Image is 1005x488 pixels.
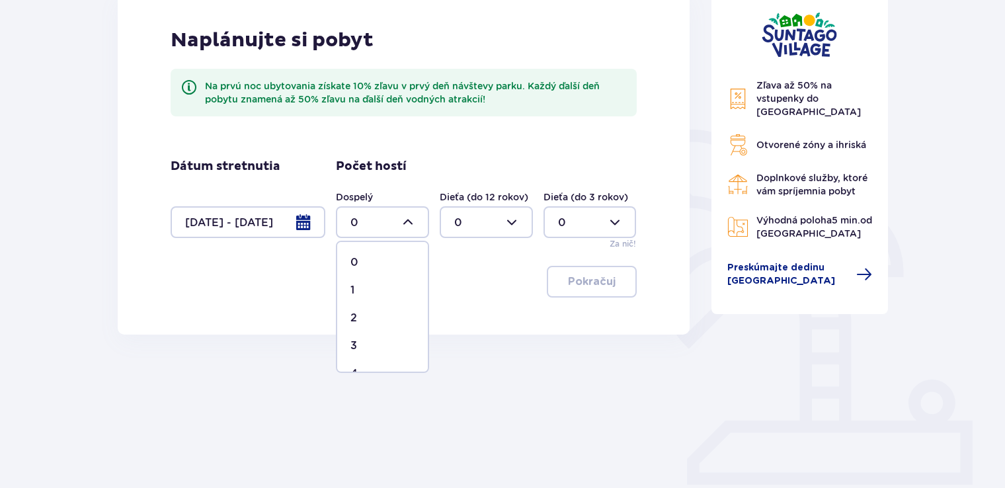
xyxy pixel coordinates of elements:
[543,192,628,202] font: Dieťa (do 3 rokov)
[547,266,637,298] button: Pokračuj
[727,261,849,288] span: Preskúmajte dedinu [GEOGRAPHIC_DATA]
[756,140,866,150] span: Otvorené zóny a ihriská
[336,159,407,175] p: Počet hostí
[171,159,280,175] p: Dátum stretnutia
[336,192,373,202] font: Dospelý
[171,28,374,53] p: Naplánujte si pobyt
[756,215,872,239] span: Výhodná poloha od [GEOGRAPHIC_DATA]
[727,88,748,110] img: Discount Icon
[762,12,837,58] img: Suntago Village
[350,255,358,270] p: 0
[205,79,626,106] div: Na prvú noc ubytovania získate 10% zľavu v prvý deň návštevy parku. Každý ďalší deň pobytu znamen...
[350,311,357,325] p: 2
[832,215,860,225] span: 5 min.
[350,366,358,381] p: 4
[350,339,357,353] p: 3
[568,274,616,289] p: Pokračuj
[756,80,861,117] span: Zľava až 50% na vstupenky do [GEOGRAPHIC_DATA]
[440,192,528,202] font: Dieťa (do 12 rokov)
[727,216,748,237] img: Map Icon
[727,261,873,288] a: Preskúmajte dedinu [GEOGRAPHIC_DATA]
[610,238,636,250] p: Za nič!
[350,283,354,298] p: 1
[727,174,748,195] img: Restaurant Icon
[756,173,867,196] span: Doplnkové služby, ktoré vám spríjemnia pobyt
[727,134,748,155] img: Grill Icon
